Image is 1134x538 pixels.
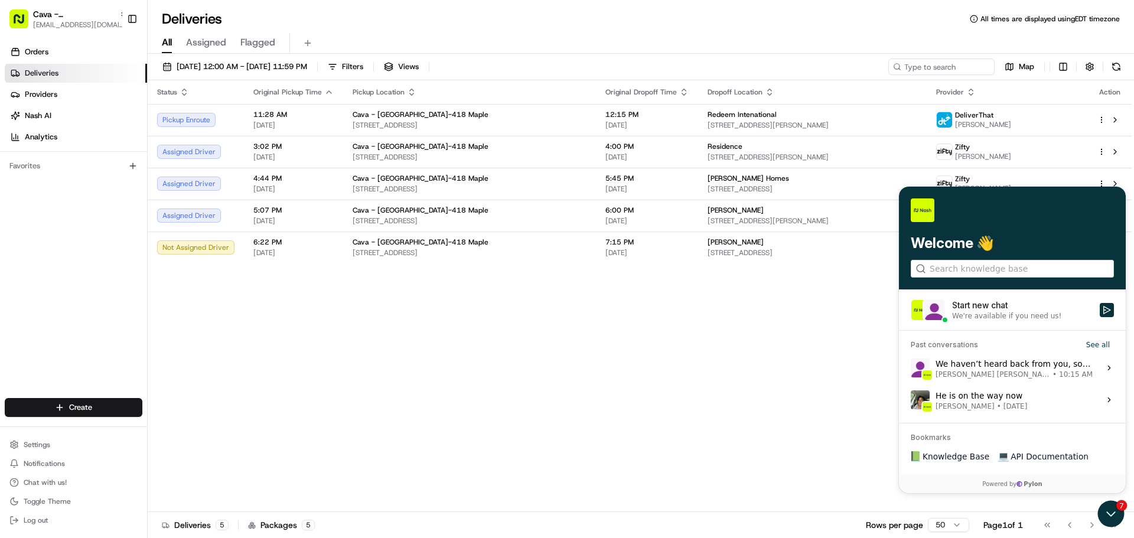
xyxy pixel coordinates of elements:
[33,8,115,20] button: Cava - [GEOGRAPHIC_DATA]
[5,398,142,417] button: Create
[605,206,689,215] span: 6:00 PM
[1108,58,1125,75] button: Refresh
[605,237,689,247] span: 7:15 PM
[353,142,488,151] span: Cava - [GEOGRAPHIC_DATA]-418 Maple
[5,156,142,175] div: Favorites
[162,9,222,28] h1: Deliveries
[708,120,917,130] span: [STREET_ADDRESS][PERSON_NAME]
[937,176,952,191] img: zifty-logo-trans-sq.png
[605,87,677,97] span: Original Dropoff Time
[253,237,334,247] span: 6:22 PM
[33,20,128,30] span: [EMAIL_ADDRESS][DOMAIN_NAME]
[605,216,689,226] span: [DATE]
[186,35,226,50] span: Assigned
[955,142,970,152] span: Zifty
[398,61,419,72] span: Views
[708,87,762,97] span: Dropoff Location
[955,174,970,184] span: Zifty
[253,142,334,151] span: 3:02 PM
[955,110,993,120] span: DeliverThat
[899,187,1126,493] iframe: Customer support window
[253,216,334,226] span: [DATE]
[24,478,67,487] span: Chat with us!
[708,152,917,162] span: [STREET_ADDRESS][PERSON_NAME]
[353,237,488,247] span: Cava - [GEOGRAPHIC_DATA]-418 Maple
[25,110,51,121] span: Nash AI
[5,455,142,472] button: Notifications
[24,459,65,468] span: Notifications
[302,520,315,530] div: 5
[708,237,764,247] span: [PERSON_NAME]
[605,110,689,119] span: 12:15 PM
[216,520,229,530] div: 5
[708,248,917,257] span: [STREET_ADDRESS]
[866,519,923,531] p: Rows per page
[353,152,586,162] span: [STREET_ADDRESS]
[253,248,334,257] span: [DATE]
[937,144,952,159] img: zifty-logo-trans-sq.png
[25,47,48,57] span: Orders
[955,152,1011,161] span: [PERSON_NAME]
[605,184,689,194] span: [DATE]
[1097,87,1122,97] div: Action
[708,142,742,151] span: Residence
[253,184,334,194] span: [DATE]
[25,132,57,142] span: Analytics
[937,112,952,128] img: profile_deliverthat_partner.png
[5,43,147,61] a: Orders
[605,142,689,151] span: 4:00 PM
[888,58,995,75] input: Type to search
[69,402,92,413] span: Create
[5,436,142,453] button: Settings
[353,206,488,215] span: Cava - [GEOGRAPHIC_DATA]-418 Maple
[5,512,142,529] button: Log out
[24,497,71,506] span: Toggle Theme
[5,474,142,491] button: Chat with us!
[1096,499,1128,531] iframe: Open customer support
[5,493,142,510] button: Toggle Theme
[5,5,122,33] button: Cava - [GEOGRAPHIC_DATA][EMAIL_ADDRESS][DOMAIN_NAME]
[322,58,369,75] button: Filters
[983,519,1023,531] div: Page 1 of 1
[605,174,689,183] span: 5:45 PM
[1019,61,1034,72] span: Map
[379,58,424,75] button: Views
[177,61,307,72] span: [DATE] 12:00 AM - [DATE] 11:59 PM
[24,440,50,449] span: Settings
[25,68,58,79] span: Deliveries
[5,64,147,83] a: Deliveries
[24,516,48,525] span: Log out
[25,89,57,100] span: Providers
[708,184,917,194] span: [STREET_ADDRESS]
[253,87,322,97] span: Original Pickup Time
[708,216,917,226] span: [STREET_ADDRESS][PERSON_NAME]
[955,184,1011,193] span: [PERSON_NAME]
[162,519,229,531] div: Deliveries
[248,519,315,531] div: Packages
